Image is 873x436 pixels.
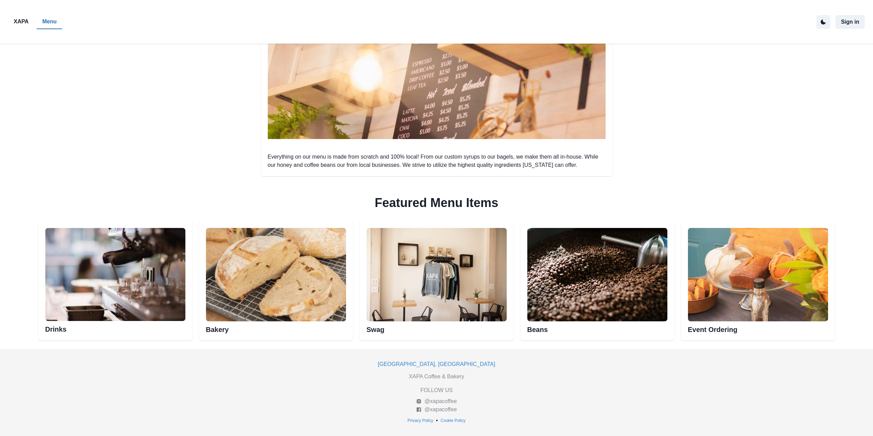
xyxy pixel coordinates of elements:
[360,221,514,341] div: Swag
[527,321,667,334] h2: Beans
[440,417,466,424] p: Cookie Policy
[42,18,57,26] p: Menu
[366,187,506,218] h2: Featured Menu Items
[836,15,865,29] button: Sign in
[409,372,464,381] p: XAPA Coffee & Bakery
[14,18,28,26] p: XAPA
[378,361,495,367] a: [GEOGRAPHIC_DATA], [GEOGRAPHIC_DATA]
[436,416,438,425] p: •
[420,386,452,394] p: FOLLOW US
[416,405,457,414] a: @xapacoffee
[45,321,185,333] h2: Drinks
[38,221,192,341] div: Esspresso machineDrinks
[199,221,353,341] div: Bakery
[816,15,830,29] button: active dark theme mode
[206,321,346,334] h2: Bakery
[268,153,606,169] p: Everything on our menu is made from scratch and 100% local! From our custom syrups to our bagels,...
[681,221,835,341] div: Event Ordering
[407,417,433,424] p: Privacy Policy
[367,321,507,334] h2: Swag
[416,397,457,405] a: @xapacoffee
[688,321,828,334] h2: Event Ordering
[520,221,674,341] div: Beans
[45,228,185,321] img: Esspresso machine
